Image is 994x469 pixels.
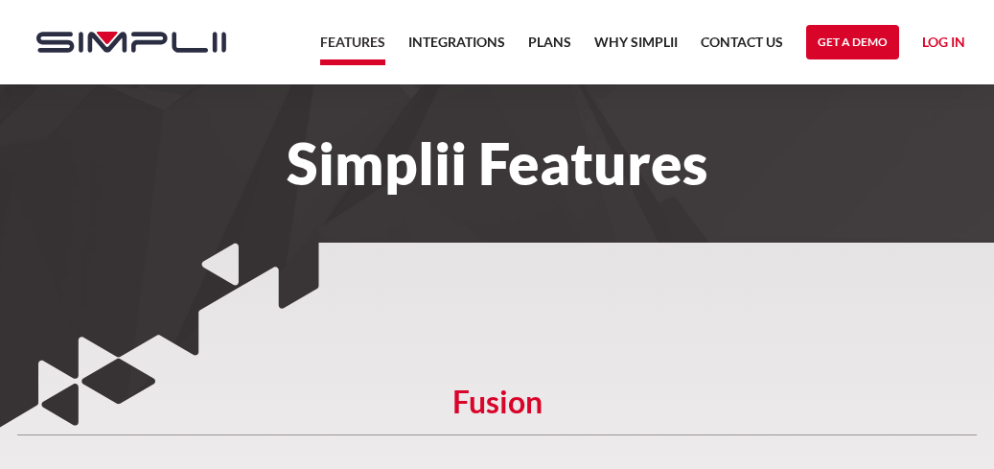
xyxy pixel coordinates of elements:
a: Plans [528,31,571,65]
a: Why Simplii [594,31,678,65]
h5: Fusion [17,392,977,435]
h1: Simplii Features [17,142,977,184]
img: Simplii [36,32,226,53]
a: Contact US [701,31,783,65]
a: Integrations [408,31,505,65]
a: Get a Demo [806,25,899,59]
a: Log in [922,31,965,59]
a: Features [320,31,385,65]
